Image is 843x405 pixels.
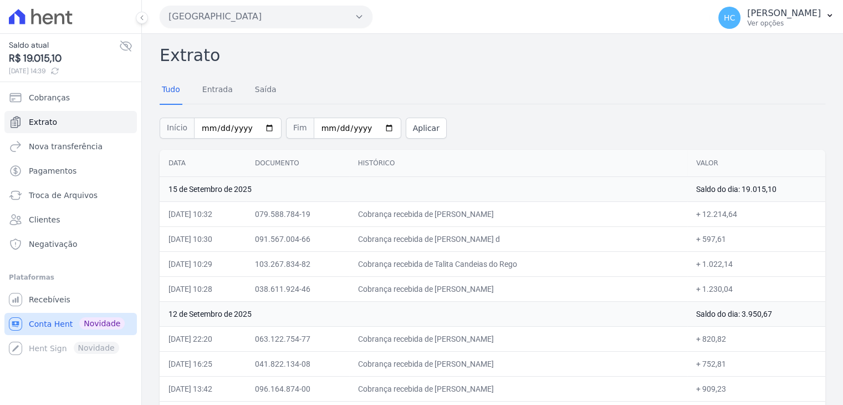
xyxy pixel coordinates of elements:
[246,276,349,301] td: 038.611.924-46
[349,276,687,301] td: Cobrança recebida de [PERSON_NAME]
[246,251,349,276] td: 103.267.834-82
[9,271,132,284] div: Plataformas
[160,201,246,226] td: [DATE] 10:32
[4,288,137,311] a: Recebíveis
[160,251,246,276] td: [DATE] 10:29
[687,226,825,251] td: + 597,61
[160,276,246,301] td: [DATE] 10:28
[724,14,735,22] span: HC
[687,176,825,201] td: Saldo do dia: 19.015,10
[160,376,246,401] td: [DATE] 13:42
[9,51,119,66] span: R$ 19.015,10
[160,76,182,105] a: Tudo
[160,6,372,28] button: [GEOGRAPHIC_DATA]
[246,326,349,351] td: 063.122.754-77
[349,251,687,276] td: Cobrança recebida de Talita Candeias do Rego
[29,239,78,250] span: Negativação
[349,376,687,401] td: Cobrança recebida de [PERSON_NAME]
[687,251,825,276] td: + 1.022,14
[29,165,76,176] span: Pagamentos
[349,201,687,226] td: Cobrança recebida de [PERSON_NAME]
[349,226,687,251] td: Cobrança recebida de [PERSON_NAME] d
[4,111,137,133] a: Extrato
[160,326,246,351] td: [DATE] 22:20
[709,2,843,33] button: HC [PERSON_NAME] Ver opções
[286,118,314,139] span: Fim
[29,141,103,152] span: Nova transferência
[4,160,137,182] a: Pagamentos
[687,326,825,351] td: + 820,82
[29,190,98,201] span: Troca de Arquivos
[747,19,821,28] p: Ver opções
[4,313,137,335] a: Conta Hent Novidade
[29,294,70,305] span: Recebíveis
[4,87,137,109] a: Cobranças
[29,92,70,103] span: Cobranças
[160,301,687,326] td: 12 de Setembro de 2025
[253,76,279,105] a: Saída
[687,301,825,326] td: Saldo do dia: 3.950,67
[246,201,349,226] td: 079.588.784-19
[200,76,235,105] a: Entrada
[687,150,825,177] th: Valor
[246,226,349,251] td: 091.567.004-66
[349,326,687,351] td: Cobrança recebida de [PERSON_NAME]
[687,376,825,401] td: + 909,23
[349,150,687,177] th: Histórico
[4,233,137,255] a: Negativação
[160,118,194,139] span: Início
[29,214,60,225] span: Clientes
[9,66,119,76] span: [DATE] 14:39
[4,135,137,158] a: Nova transferência
[9,87,132,360] nav: Sidebar
[79,317,125,330] span: Novidade
[160,351,246,376] td: [DATE] 16:25
[246,351,349,376] td: 041.822.134-08
[349,351,687,376] td: Cobrança recebida de [PERSON_NAME]
[687,351,825,376] td: + 752,81
[687,201,825,226] td: + 12.214,64
[4,184,137,206] a: Troca de Arquivos
[29,117,57,128] span: Extrato
[246,150,349,177] th: Documento
[160,226,246,251] td: [DATE] 10:30
[4,209,137,231] a: Clientes
[687,276,825,301] td: + 1.230,04
[160,150,246,177] th: Data
[160,176,687,201] td: 15 de Setembro de 2025
[29,318,73,330] span: Conta Hent
[406,118,447,139] button: Aplicar
[160,43,825,68] h2: Extrato
[9,39,119,51] span: Saldo atual
[246,376,349,401] td: 096.164.874-00
[747,8,821,19] p: [PERSON_NAME]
